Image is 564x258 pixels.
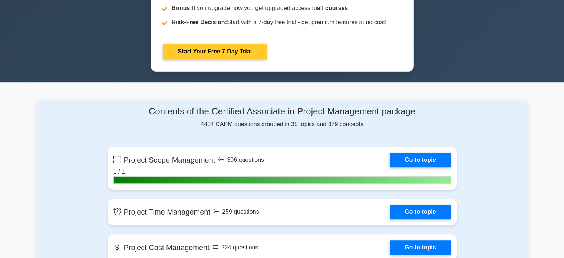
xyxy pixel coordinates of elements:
[108,106,457,129] div: 4454 CAPM questions grouped in 35 topics and 379 concepts
[390,153,451,167] a: Go to topic
[390,205,451,219] a: Go to topic
[108,106,457,117] h4: Contents of the Certified Associate in Project Management package
[390,240,451,255] a: Go to topic
[163,44,267,59] a: Start Your Free 7-Day Trial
